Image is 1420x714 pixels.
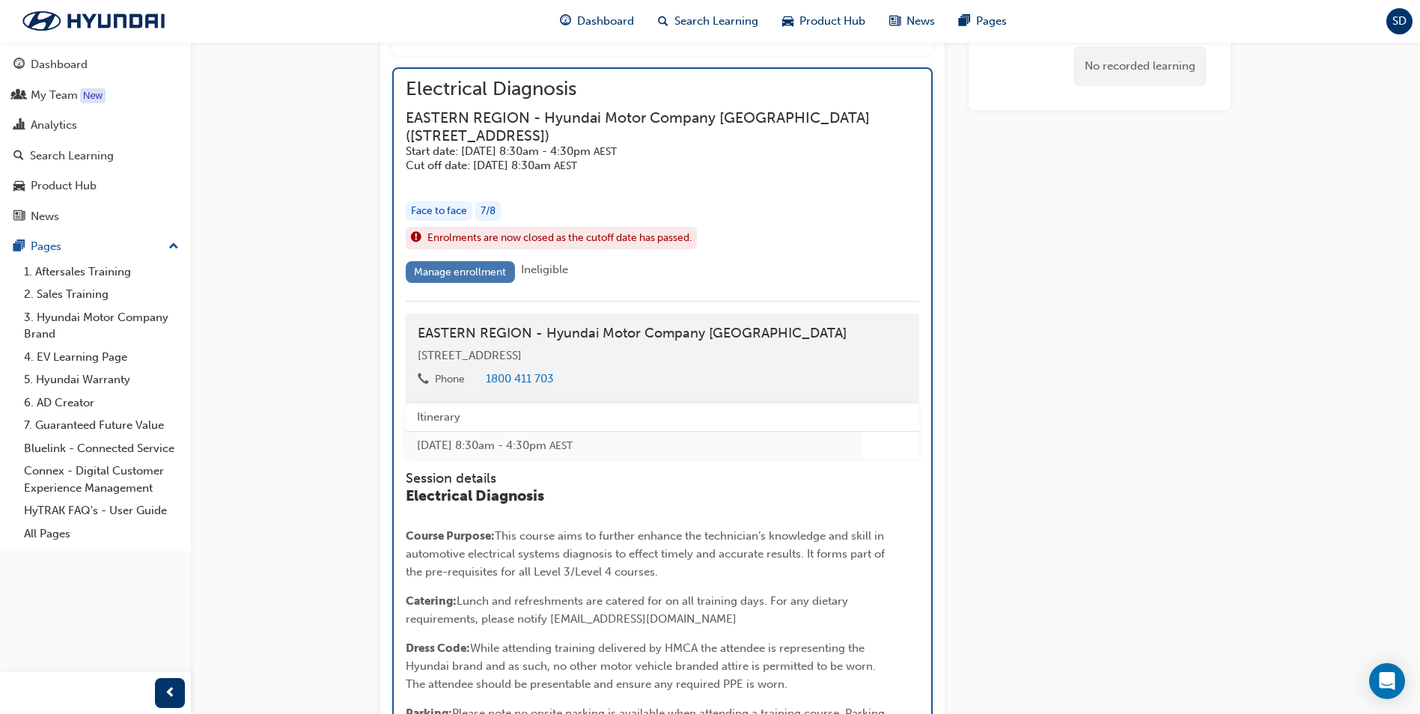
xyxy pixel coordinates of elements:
a: 6. AD Creator [18,391,185,415]
span: prev-icon [165,684,176,703]
span: [STREET_ADDRESS] [418,349,522,362]
div: Dashboard [31,56,88,73]
span: people-icon [13,89,25,103]
a: Dashboard [6,51,185,79]
a: Product Hub [6,172,185,200]
span: news-icon [889,12,901,31]
div: Analytics [31,117,77,134]
span: While attending training delivered by HMCA the attendee is representing the Hyundai brand and as ... [406,641,879,691]
span: up-icon [168,237,179,257]
div: Product Hub [31,177,97,195]
span: pages-icon [13,240,25,254]
span: Product Hub [799,13,865,30]
div: News [31,208,59,225]
div: Search Learning [30,147,114,165]
span: guage-icon [560,12,571,31]
button: SD [1386,8,1413,34]
a: 2. Sales Training [18,283,185,306]
h4: EASTERN REGION - Hyundai Motor Company [GEOGRAPHIC_DATA] [418,326,907,342]
button: Pages [6,233,185,260]
a: guage-iconDashboard [548,6,646,37]
span: SD [1392,13,1407,30]
td: [DATE] 8:30am - 4:30pm [406,431,862,459]
span: guage-icon [13,58,25,72]
a: car-iconProduct Hub [770,6,877,37]
span: News [906,13,935,30]
h3: EASTERN REGION - Hyundai Motor Company [GEOGRAPHIC_DATA] ( [STREET_ADDRESS] ) [406,109,895,144]
span: Catering: [406,594,457,608]
a: 3. Hyundai Motor Company Brand [18,306,185,346]
h5: Cut off date: [DATE] 8:30am [406,159,895,173]
h5: Start date: [DATE] 8:30am - 4:30pm [406,144,895,159]
span: Lunch and refreshments are catered for on all training days. For any dietary requirements, please... [406,594,851,626]
a: search-iconSearch Learning [646,6,770,37]
a: 1800 411 703 [486,372,554,385]
span: Search Learning [674,13,758,30]
span: search-icon [13,150,24,163]
button: Electrical DiagnosisEASTERN REGION - Hyundai Motor Company [GEOGRAPHIC_DATA]([STREET_ADDRESS])Sta... [406,81,919,289]
h4: Session details [406,471,892,487]
a: 4. EV Learning Page [18,346,185,369]
span: Course Purpose: [406,529,495,543]
span: Dashboard [577,13,634,30]
a: Bluelink - Connected Service [18,437,185,460]
span: Electrical Diagnosis [406,487,544,504]
span: car-icon [13,180,25,193]
div: No recorded learning [1073,46,1207,86]
span: Pages [976,13,1007,30]
div: Open Intercom Messenger [1369,663,1405,699]
div: Pages [31,238,61,255]
a: Search Learning [6,142,185,170]
a: Analytics [6,112,185,139]
th: Itinerary [406,403,862,431]
a: 1. Aftersales Training [18,260,185,284]
div: Phone [435,372,465,387]
a: My Team [6,82,185,109]
button: DashboardMy TeamAnalyticsSearch LearningProduct HubNews [6,48,185,233]
div: My Team [31,87,78,104]
span: pages-icon [959,12,970,31]
span: Ineligible [521,263,568,276]
span: This course aims to further enhance the technician’s knowledge and skill in automotive electrical... [406,529,888,579]
span: Australian Eastern Standard Time AEST [594,145,617,158]
div: 7 / 8 [475,201,501,222]
a: pages-iconPages [947,6,1019,37]
a: news-iconNews [877,6,947,37]
span: phone-icon [418,373,429,387]
span: Australian Eastern Standard Time AEST [554,159,577,172]
span: exclaim-icon [411,228,421,248]
span: Enrolments are now closed as the cutoff date has passed. [427,230,692,247]
div: Tooltip anchor [80,88,106,103]
a: Manage enrollment [406,261,515,283]
span: news-icon [13,210,25,224]
a: HyTRAK FAQ's - User Guide [18,499,185,522]
a: Connex - Digital Customer Experience Management [18,460,185,499]
a: 5. Hyundai Warranty [18,368,185,391]
div: Face to face [406,201,472,222]
span: chart-icon [13,119,25,132]
a: 7. Guaranteed Future Value [18,414,185,437]
span: search-icon [658,12,668,31]
span: Electrical Diagnosis [406,81,919,98]
span: Australian Eastern Standard Time AEST [549,439,573,452]
a: News [6,203,185,231]
img: Trak [7,5,180,37]
a: All Pages [18,522,185,546]
span: Dress Code: [406,641,470,655]
span: car-icon [782,12,793,31]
